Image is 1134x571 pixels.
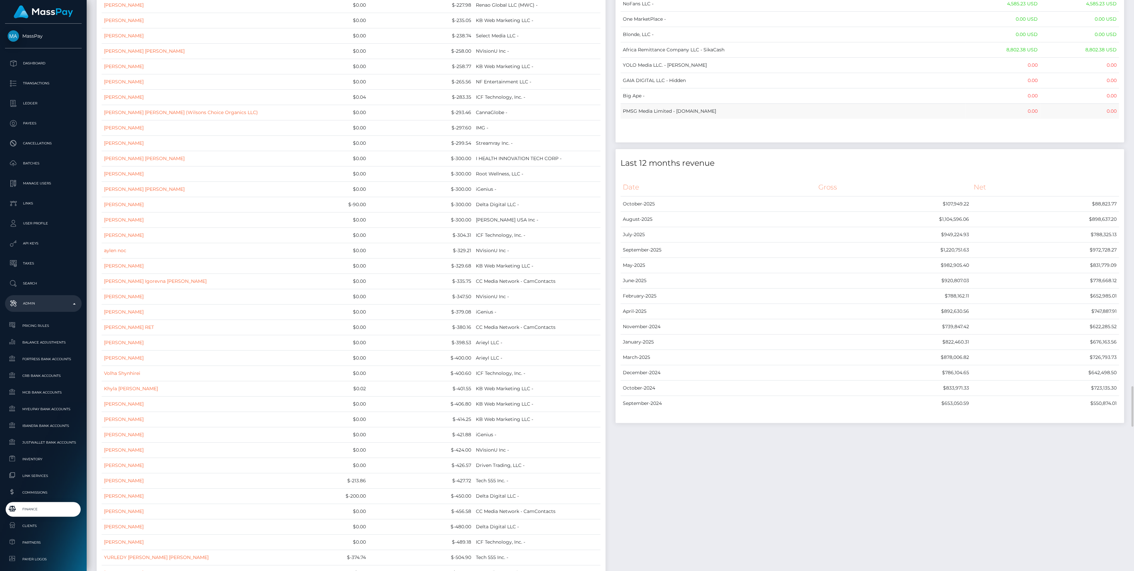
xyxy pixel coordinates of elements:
a: [PERSON_NAME] [PERSON_NAME] [104,155,185,161]
a: Payer Logos [5,552,82,566]
a: Partners [5,535,82,550]
a: [PERSON_NAME] [104,432,144,438]
td: Big Ape - [620,88,965,104]
span: MassPay [5,33,82,39]
span: Commissions [8,489,79,496]
td: $-300.00 [368,166,473,181]
td: $-406.80 [368,396,473,412]
a: Taxes [5,255,82,272]
a: Khyla [PERSON_NAME] [104,386,158,392]
td: $-300.00 [368,151,473,166]
span: Partners [8,539,79,546]
p: Search [8,278,79,289]
td: $0.00 [307,412,369,427]
td: $-400.00 [368,350,473,366]
span: Inventory [8,455,79,463]
td: $0.00 [307,396,369,412]
td: $739,847.42 [816,319,971,335]
td: 0.00 [1040,73,1119,88]
td: Delta Digital LLC - [474,197,600,212]
td: $676,163.56 [971,335,1119,350]
a: YURLEDY [PERSON_NAME] [PERSON_NAME] [104,554,209,560]
td: NVisionU Inc - [474,442,600,458]
td: $0.04 [307,89,369,105]
td: December-2024 [620,365,816,381]
td: $0.00 [307,350,369,366]
td: $0.00 [307,534,369,550]
td: $831,779.09 [971,258,1119,273]
td: $726,793.73 [971,350,1119,365]
td: $0.00 [307,427,369,442]
td: $-450.00 [368,488,473,504]
a: [PERSON_NAME] [104,140,144,146]
td: 0.00 USD [1040,27,1119,42]
a: Inventory [5,452,82,466]
p: Transactions [8,78,79,88]
td: $878,006.82 [816,350,971,365]
td: Delta Digital LLC - [474,519,600,534]
td: $0.00 [307,458,369,473]
td: NVisionU Inc - [474,43,600,59]
td: 0.00 [1040,104,1119,119]
td: Streamray Inc. - [474,135,600,151]
p: Payees [8,118,79,128]
a: [PERSON_NAME] [104,94,144,100]
td: $-283.35 [368,89,473,105]
td: iGenius - [474,181,600,197]
td: $0.00 [307,504,369,519]
td: September-2024 [620,396,816,411]
a: [PERSON_NAME] [104,416,144,422]
a: Batches [5,155,82,172]
th: Net [971,178,1119,196]
h4: Last 12 months revenue [620,157,1119,169]
td: $723,135.30 [971,381,1119,396]
td: CC Media Network - CamContacts [474,273,600,289]
p: User Profile [8,218,79,228]
a: [PERSON_NAME] [PERSON_NAME] (Wilsons Choice Organics LLC) [104,109,258,115]
td: $-329.68 [368,258,473,273]
a: Search [5,275,82,292]
td: 0.00 [1040,58,1119,73]
td: NVisionU Inc - [474,289,600,304]
td: Select Media LLC - [474,28,600,43]
td: KB Web Marketing LLC - [474,59,600,74]
td: $0.02 [307,381,369,396]
a: [PERSON_NAME] [104,539,144,545]
td: $642,498.50 [971,365,1119,381]
td: Tech 555 Inc. - [474,550,600,565]
a: [PERSON_NAME] [104,524,144,530]
td: $-213.86 [307,473,369,488]
td: $-401.55 [368,381,473,396]
td: $-504.90 [368,550,473,565]
a: [PERSON_NAME] [104,201,144,207]
a: MyEUPay Bank Accounts [5,402,82,416]
td: 0.00 [965,88,1040,104]
span: MyEUPay Bank Accounts [8,405,79,413]
td: $-400.60 [368,366,473,381]
td: $88,823.77 [971,196,1119,212]
a: Admin [5,295,82,312]
td: $0.00 [307,519,369,534]
td: July-2025 [620,227,816,242]
td: $-427.72 [368,473,473,488]
p: Dashboard [8,58,79,68]
td: Driven Trading, LLC - [474,458,600,473]
td: $-258.00 [368,43,473,59]
td: August-2025 [620,212,816,227]
td: November-2024 [620,319,816,335]
td: One MarketPlace - [620,12,965,27]
span: Balance Adjustments [8,339,79,346]
a: Dashboard [5,55,82,72]
td: ICF Technology, Inc. - [474,227,600,243]
td: Root Wellness, LLC - [474,166,600,181]
span: CRB Bank Accounts [8,372,79,380]
td: $0.00 [307,43,369,59]
a: aylen noc [104,247,126,253]
a: MCB Bank Accounts [5,385,82,400]
td: Africa Remittance Company LLC - SikaCash [620,42,965,58]
a: Ibanera Bank Accounts [5,419,82,433]
td: $-299.54 [368,135,473,151]
td: $0.00 [307,74,369,89]
td: $949,224.93 [816,227,971,242]
a: Transactions [5,75,82,92]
